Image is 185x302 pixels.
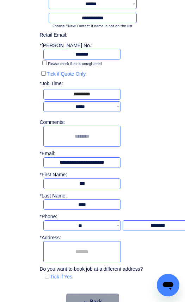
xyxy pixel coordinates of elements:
[50,274,73,279] label: Tick if Yes
[40,80,67,87] div: *Job Time:
[47,71,86,77] label: Tick if Quote Only
[40,193,67,200] div: *Last Name:
[40,234,67,241] div: *Address:
[49,23,137,28] div: Choose *New Contact if name is not on the list
[40,213,67,220] div: *Phone:
[40,32,153,39] div: Retail Email:
[157,274,179,296] iframe: Button to launch messaging window
[40,171,67,178] div: *First Name:
[40,150,67,157] div: *Email:
[40,119,67,126] div: Comments:
[40,42,93,49] div: *[PERSON_NAME] No.:
[48,62,101,66] label: Please check if car is unregistered
[40,266,148,273] div: Do you want to book job at a different address?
